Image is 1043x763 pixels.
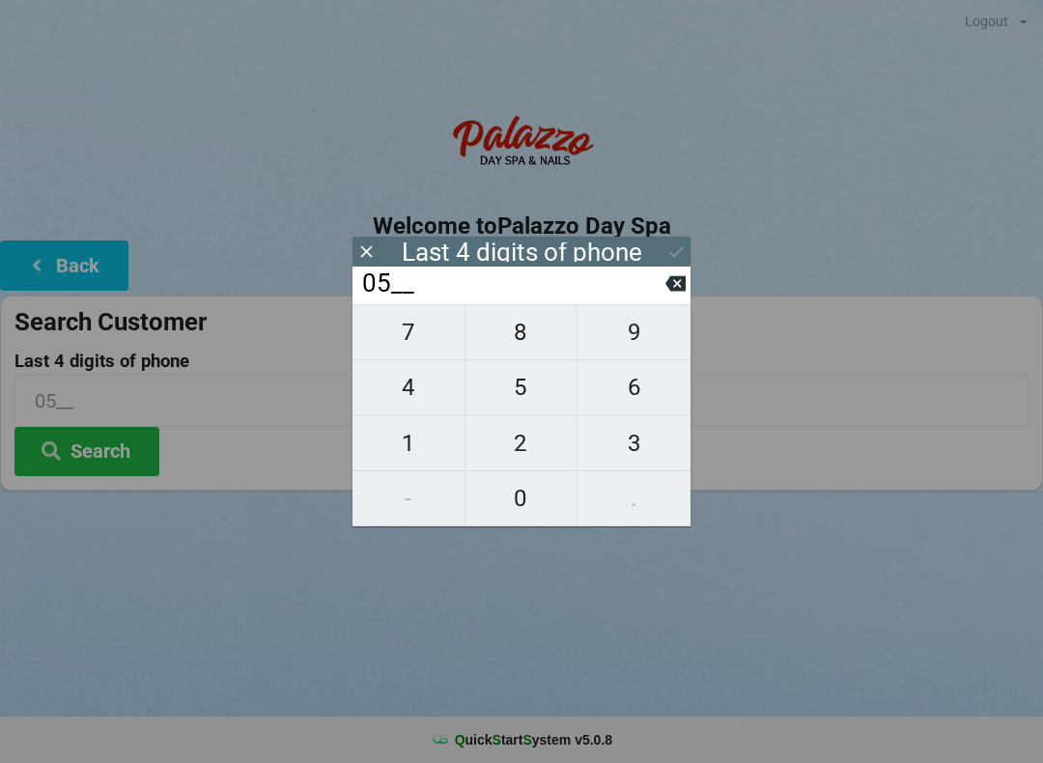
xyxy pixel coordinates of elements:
[465,478,578,519] span: 0
[352,360,465,415] button: 4
[465,423,578,464] span: 2
[465,304,578,360] button: 8
[578,312,691,353] span: 9
[352,312,465,353] span: 7
[465,360,578,415] button: 5
[352,415,465,470] button: 1
[578,423,691,464] span: 3
[465,415,578,470] button: 2
[465,367,578,408] span: 5
[352,304,465,360] button: 7
[578,360,691,415] button: 6
[352,423,465,464] span: 1
[578,415,691,470] button: 3
[578,304,691,360] button: 9
[465,312,578,353] span: 8
[402,242,642,262] div: Last 4 digits of phone
[352,367,465,408] span: 4
[465,471,578,526] button: 0
[578,367,691,408] span: 6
